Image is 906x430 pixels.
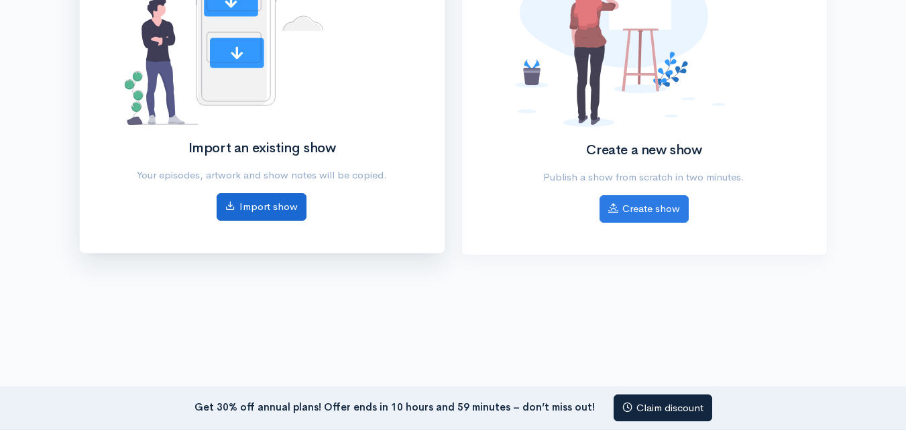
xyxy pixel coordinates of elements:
[125,168,399,183] p: Your episodes, artwork and show notes will be copied.
[614,394,712,422] a: Claim discount
[507,143,781,158] h2: Create a new show
[194,400,595,413] strong: Get 30% off annual plans! Offer ends in 10 hours and 59 minutes – don’t miss out!
[217,193,306,221] a: Import show
[507,170,781,185] p: Publish a show from scratch in two minutes.
[125,141,399,156] h2: Import an existing show
[600,195,689,223] a: Create show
